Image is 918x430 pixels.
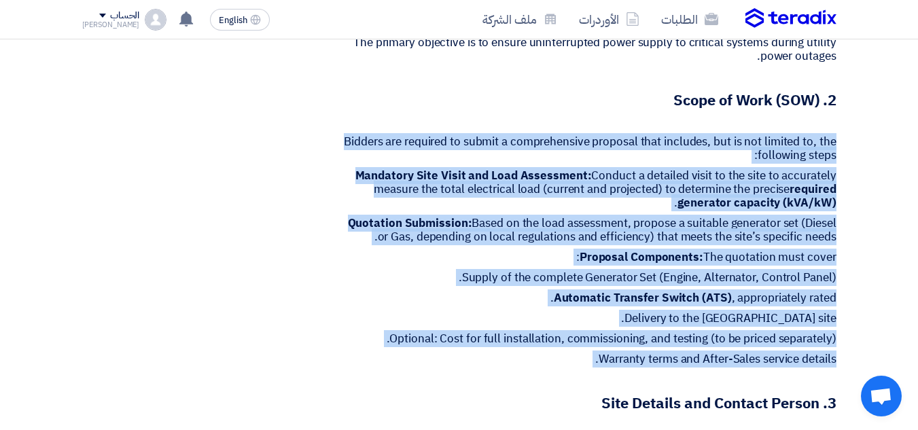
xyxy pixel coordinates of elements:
[580,249,703,266] strong: Proposal Components:
[745,8,836,29] img: Teradix logo
[673,89,836,111] strong: 2. Scope of Work (SOW)
[355,167,592,184] strong: Mandatory Site Visit and Load Assessment:
[601,392,836,414] strong: 3. Site Details and Contact Person
[210,9,270,31] button: English
[340,312,836,325] p: Delivery to the [GEOGRAPHIC_DATA] site.
[340,135,836,162] p: Bidders are required to submit a comprehensive proposal that includes, but is not limited to, the...
[861,376,902,416] div: Open chat
[340,332,836,346] p: Optional: Cost for full installation, commissioning, and testing (to be priced separately).
[677,181,836,211] strong: required generator capacity (kVA/kW)
[554,289,732,306] strong: Automatic Transfer Switch (ATS)
[145,9,166,31] img: profile_test.png
[340,217,836,244] p: Based on the load assessment, propose a suitable generator set (Diesel or Gas, depending on local...
[110,10,139,22] div: الحساب
[340,36,836,63] p: The primary objective is to ensure uninterrupted power supply to critical systems during utility ...
[650,3,729,35] a: الطلبات
[340,353,836,366] p: Warranty terms and After-Sales service details.
[340,251,836,264] p: The quotation must cover:
[219,16,247,25] span: English
[472,3,568,35] a: ملف الشركة
[340,169,836,210] p: Conduct a detailed visit to the site to accurately measure the total electrical load (current and...
[82,21,140,29] div: [PERSON_NAME]
[340,271,836,285] p: Supply of the complete Generator Set (Engine, Alternator, Control Panel).
[348,215,472,232] strong: Quotation Submission:
[340,291,836,305] p: , appropriately rated.
[568,3,650,35] a: الأوردرات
